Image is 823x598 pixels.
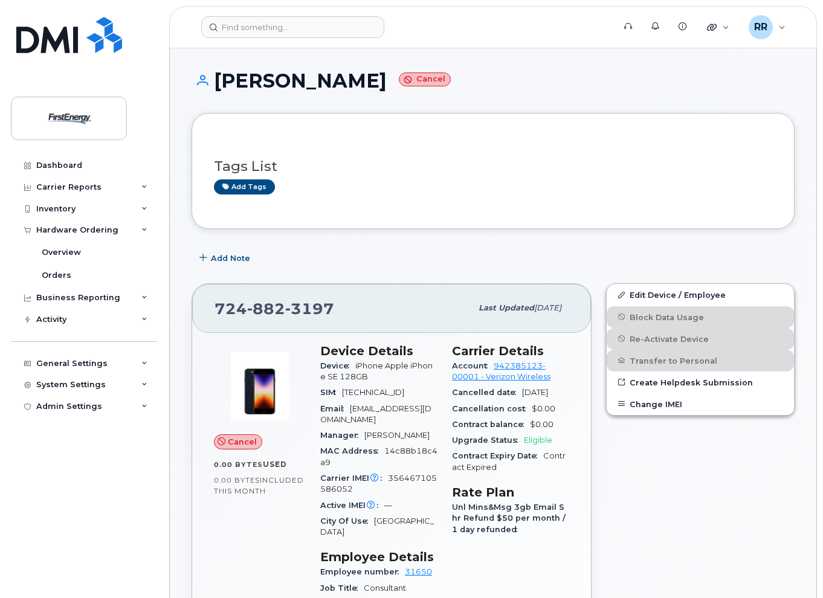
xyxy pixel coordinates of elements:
[320,516,374,526] span: City Of Use
[452,503,566,534] span: Unl Mins&Msg 3gb Email Shr Refund $50 per month / 1 day refunded
[452,451,566,471] span: Contract Expired
[214,179,275,195] a: Add tags
[214,159,772,174] h3: Tags List
[214,476,260,484] span: 0.00 Bytes
[320,344,437,358] h3: Device Details
[770,545,814,589] iframe: Messenger Launcher
[211,252,250,264] span: Add Note
[452,361,550,381] a: 942385123-00001 - Verizon Wireless
[607,328,794,350] button: Re-Activate Device
[263,460,287,469] span: used
[342,388,404,397] span: [TECHNICAL_ID]
[522,388,548,397] span: [DATE]
[320,501,384,510] span: Active IMEI
[320,516,434,536] span: [GEOGRAPHIC_DATA]
[320,446,437,466] span: 14c88b18c4a9
[532,404,555,413] span: $0.00
[320,361,355,370] span: Device
[479,303,534,312] span: Last updated
[320,361,433,381] span: iPhone Apple iPhone SE 128GB
[607,393,794,415] button: Change IMEI
[607,284,794,306] a: Edit Device / Employee
[228,436,257,448] span: Cancel
[224,350,296,422] img: image20231002-3703462-10zne2t.jpeg
[320,474,388,483] span: Carrier IMEI
[530,420,554,429] span: $0.00
[364,584,406,593] span: Consultant
[607,306,794,328] button: Block Data Usage
[534,303,561,312] span: [DATE]
[320,404,350,413] span: Email
[320,404,431,424] span: [EMAIL_ADDRESS][DOMAIN_NAME]
[320,584,364,593] span: Job Title
[320,431,364,440] span: Manager
[630,334,709,343] span: Re-Activate Device
[384,501,392,510] span: —
[214,460,263,469] span: 0.00 Bytes
[405,567,432,576] a: 31650
[214,475,304,495] span: included this month
[215,300,334,318] span: 724
[285,300,334,318] span: 3197
[452,344,569,358] h3: Carrier Details
[320,446,384,455] span: MAC Address
[247,300,285,318] span: 882
[452,361,494,370] span: Account
[192,247,260,269] button: Add Note
[524,436,552,445] span: Eligible
[607,371,794,393] a: Create Helpdesk Submission
[320,567,405,576] span: Employee number
[452,420,530,429] span: Contract balance
[452,451,543,460] span: Contract Expiry Date
[452,485,569,500] h3: Rate Plan
[607,350,794,371] button: Transfer to Personal
[320,550,437,564] h3: Employee Details
[452,436,524,445] span: Upgrade Status
[452,388,522,397] span: Cancelled date
[192,70,795,91] h1: [PERSON_NAME]
[399,72,451,86] small: Cancel
[364,431,430,440] span: [PERSON_NAME]
[452,404,532,413] span: Cancellation cost
[320,388,342,397] span: SIM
